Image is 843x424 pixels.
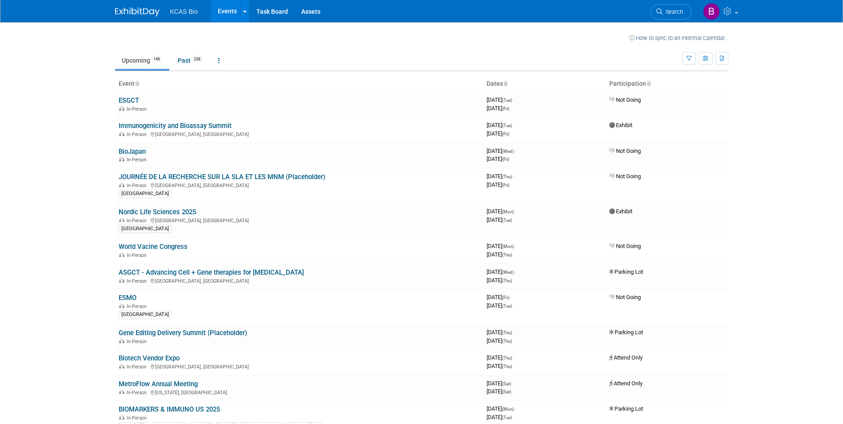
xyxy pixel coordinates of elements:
[119,218,124,222] img: In-Person Event
[119,173,325,181] a: JOURNÉE DE LA RECHERCHE SUR LA SLA ET LES MNM (Placeholder)
[191,56,203,63] span: 238
[119,354,180,362] a: Biotech Vendor Expo
[115,52,169,69] a: Upcoming149
[119,183,124,187] img: In-Person Event
[119,252,124,257] img: In-Person Event
[503,80,507,87] a: Sort by Start Date
[609,208,632,215] span: Exhibit
[609,329,643,336] span: Parking Lot
[629,35,728,41] a: How to sync to an external calendar...
[119,364,124,368] img: In-Person Event
[119,190,172,198] div: [GEOGRAPHIC_DATA]
[502,209,514,214] span: (Mon)
[119,130,479,137] div: [GEOGRAPHIC_DATA], [GEOGRAPHIC_DATA]
[487,173,515,180] span: [DATE]
[119,157,124,161] img: In-Person Event
[127,157,149,163] span: In-Person
[609,122,632,128] span: Exhibit
[119,405,220,413] a: BIOMARKERS & IMMUNO US 2025
[609,294,641,300] span: Not Going
[609,354,643,361] span: Attend Only
[119,225,172,233] div: [GEOGRAPHIC_DATA]
[487,268,516,275] span: [DATE]
[119,390,124,394] img: In-Person Event
[502,304,512,308] span: (Tue)
[127,218,149,224] span: In-Person
[127,304,149,309] span: In-Person
[609,173,641,180] span: Not Going
[127,278,149,284] span: In-Person
[502,407,514,412] span: (Mon)
[502,252,512,257] span: (Thu)
[487,216,512,223] span: [DATE]
[127,339,149,344] span: In-Person
[515,208,516,215] span: -
[115,76,483,92] th: Event
[513,96,515,103] span: -
[502,278,512,283] span: (Thu)
[502,415,512,420] span: (Tue)
[502,106,509,111] span: (Fri)
[119,380,198,388] a: MetroFlow Annual Meeting
[115,8,160,16] img: ExhibitDay
[502,98,512,103] span: (Tue)
[502,356,512,360] span: (Thu)
[502,330,512,335] span: (Thu)
[609,380,643,387] span: Attend Only
[119,243,188,251] a: World Vacine Congress
[487,414,512,420] span: [DATE]
[127,390,149,396] span: In-Person
[502,270,514,275] span: (Wed)
[502,183,509,188] span: (Fri)
[511,294,512,300] span: -
[119,339,124,343] img: In-Person Event
[515,243,516,249] span: -
[487,208,516,215] span: [DATE]
[170,8,198,15] span: KCAS Bio
[513,354,515,361] span: -
[119,268,304,276] a: ASGCT - Advancing Cell + Gene therapies for [MEDICAL_DATA]
[119,294,136,302] a: ESMO
[502,295,509,300] span: (Fri)
[127,252,149,258] span: In-Person
[487,380,514,387] span: [DATE]
[119,388,479,396] div: [US_STATE], [GEOGRAPHIC_DATA]
[502,381,511,386] span: (Sat)
[487,130,509,137] span: [DATE]
[609,148,641,154] span: Not Going
[119,363,479,370] div: [GEOGRAPHIC_DATA], [GEOGRAPHIC_DATA]
[119,304,124,308] img: In-Person Event
[119,277,479,284] div: [GEOGRAPHIC_DATA], [GEOGRAPHIC_DATA]
[502,364,512,369] span: (Thu)
[487,405,516,412] span: [DATE]
[606,76,728,92] th: Participation
[119,96,139,104] a: ESGCT
[487,105,509,112] span: [DATE]
[127,183,149,188] span: In-Person
[487,156,509,162] span: [DATE]
[487,148,516,154] span: [DATE]
[119,329,247,337] a: Gene Editing Delivery Summit (Placeholder)
[513,122,515,128] span: -
[127,415,149,421] span: In-Person
[119,122,232,130] a: Immunogenicity and Bioassay Summit
[487,329,515,336] span: [DATE]
[119,132,124,136] img: In-Person Event
[502,244,514,249] span: (Mon)
[515,148,516,154] span: -
[502,132,509,136] span: (Fri)
[487,294,512,300] span: [DATE]
[119,148,146,156] a: BioJapan
[487,122,515,128] span: [DATE]
[502,174,512,179] span: (Thu)
[609,405,643,412] span: Parking Lot
[512,380,514,387] span: -
[487,277,512,284] span: [DATE]
[119,311,172,319] div: [GEOGRAPHIC_DATA]
[502,123,512,128] span: (Tue)
[487,243,516,249] span: [DATE]
[513,329,515,336] span: -
[487,96,515,103] span: [DATE]
[483,76,606,92] th: Dates
[487,363,512,369] span: [DATE]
